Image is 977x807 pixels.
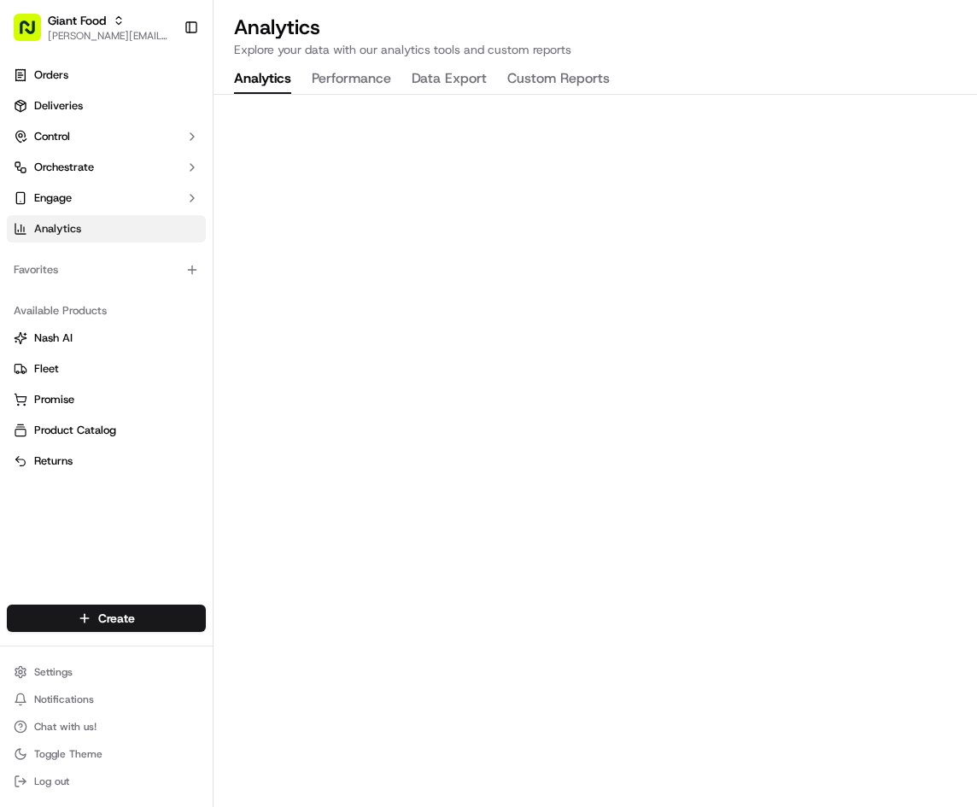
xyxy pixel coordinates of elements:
button: Create [7,605,206,632]
span: Pylon [170,289,207,302]
button: Performance [312,65,391,94]
span: Fleet [34,361,59,377]
button: [PERSON_NAME][EMAIL_ADDRESS][DOMAIN_NAME] [48,29,170,43]
button: Promise [7,386,206,413]
span: Product Catalog [34,423,116,438]
div: 📗 [17,249,31,263]
button: Custom Reports [507,65,610,94]
a: 💻API Documentation [137,241,281,272]
span: Analytics [34,221,81,237]
button: Nash AI [7,325,206,352]
a: Powered byPylon [120,289,207,302]
a: Returns [14,453,199,469]
a: Analytics [7,215,206,243]
span: Orders [34,67,68,83]
div: Available Products [7,297,206,325]
button: Fleet [7,355,206,383]
span: Deliveries [34,98,83,114]
span: Toggle Theme [34,747,102,761]
span: Create [98,610,135,627]
button: Engage [7,184,206,212]
span: Settings [34,665,73,679]
a: 📗Knowledge Base [10,241,137,272]
span: Knowledge Base [34,248,131,265]
span: Notifications [34,693,94,706]
a: Promise [14,392,199,407]
span: Control [34,129,70,144]
button: Analytics [234,65,291,94]
a: Nash AI [14,330,199,346]
button: Returns [7,447,206,475]
p: Explore your data with our analytics tools and custom reports [234,41,957,58]
iframe: Analytics [214,95,977,807]
a: Deliveries [7,92,206,120]
a: Orders [7,61,206,89]
button: Toggle Theme [7,742,206,766]
button: Start new chat [290,168,311,189]
button: Data Export [412,65,487,94]
button: Settings [7,660,206,684]
div: Favorites [7,256,206,284]
a: Product Catalog [14,423,199,438]
button: Product Catalog [7,417,206,444]
a: Fleet [14,361,199,377]
span: Orchestrate [34,160,94,175]
span: Log out [34,775,69,788]
div: 💻 [144,249,158,263]
h2: Analytics [234,14,957,41]
button: Notifications [7,687,206,711]
span: Chat with us! [34,720,97,734]
button: Chat with us! [7,715,206,739]
button: Control [7,123,206,150]
span: API Documentation [161,248,274,265]
span: Nash AI [34,330,73,346]
button: Log out [7,769,206,793]
span: Engage [34,190,72,206]
button: Giant Food [48,12,106,29]
span: Promise [34,392,74,407]
button: Giant Food[PERSON_NAME][EMAIL_ADDRESS][DOMAIN_NAME] [7,7,177,48]
span: Returns [34,453,73,469]
button: Orchestrate [7,154,206,181]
